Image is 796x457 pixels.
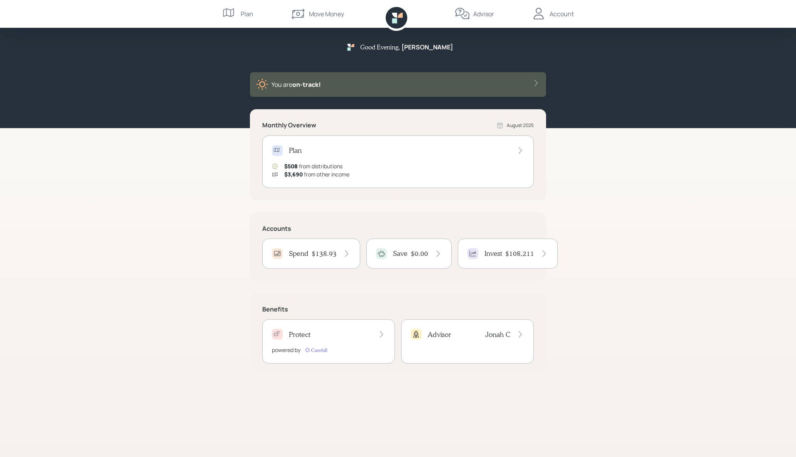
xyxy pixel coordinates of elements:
h5: Accounts [262,225,534,232]
h4: Jonah C [485,330,510,339]
div: Advisor [473,9,494,19]
h4: Plan [289,146,302,155]
h4: Save [393,249,408,258]
div: Move Money [309,9,344,19]
img: carefull-M2HCGCDH.digested.png [304,346,328,354]
span: on‑track! [292,80,321,89]
h5: [PERSON_NAME] [401,44,453,51]
h4: $138.93 [312,249,337,258]
h4: $108,211 [505,249,534,258]
h4: $0.00 [411,249,428,258]
h5: Benefits [262,306,534,313]
h4: Spend [289,249,309,258]
h5: Good Evening , [360,43,400,51]
div: You are [272,80,321,89]
span: $3,690 [284,171,303,178]
div: powered by [272,346,300,354]
h5: Monthly Overview [262,122,316,129]
div: Account [550,9,574,19]
span: $508 [284,162,298,170]
div: August 2025 [507,122,534,129]
h4: Advisor [428,330,451,339]
h4: Protect [289,330,310,339]
h4: Invest [484,249,502,258]
div: from distributions [284,162,342,170]
div: Plan [241,9,253,19]
img: sunny-XHVQM73Q.digested.png [256,78,268,91]
div: from other income [284,170,349,178]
